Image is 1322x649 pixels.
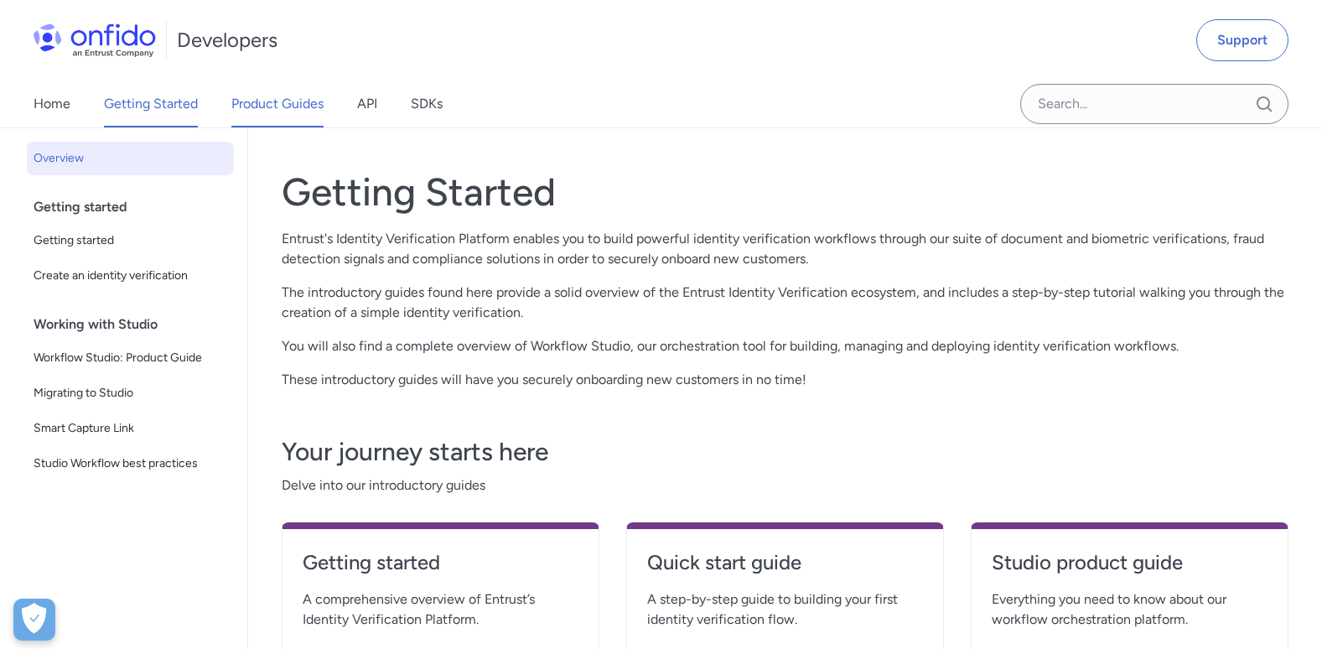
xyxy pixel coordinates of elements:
[231,80,324,127] a: Product Guides
[27,412,234,445] a: Smart Capture Link
[177,27,277,54] h1: Developers
[34,231,227,251] span: Getting started
[1020,84,1288,124] input: Onfido search input field
[34,383,227,403] span: Migrating to Studio
[282,370,1288,390] p: These introductory guides will have you securely onboarding new customers in no time!
[303,549,578,576] h4: Getting started
[282,229,1288,269] p: Entrust's Identity Verification Platform enables you to build powerful identity verification work...
[27,341,234,375] a: Workflow Studio: Product Guide
[34,348,227,368] span: Workflow Studio: Product Guide
[34,148,227,169] span: Overview
[27,142,234,175] a: Overview
[647,549,923,589] a: Quick start guide
[647,549,923,576] h4: Quick start guide
[282,475,1288,496] span: Delve into our introductory guides
[34,190,241,224] div: Getting started
[34,23,156,57] img: Onfido Logo
[13,599,55,641] button: Ouvrir le centre de préférences
[27,447,234,480] a: Studio Workflow best practices
[282,169,1288,215] h1: Getting Started
[303,549,578,589] a: Getting started
[411,80,443,127] a: SDKs
[34,418,227,439] span: Smart Capture Link
[34,80,70,127] a: Home
[27,224,234,257] a: Getting started
[647,589,923,630] span: A step-by-step guide to building your first identity verification flow.
[27,376,234,410] a: Migrating to Studio
[992,589,1268,630] span: Everything you need to know about our workflow orchestration platform.
[992,549,1268,576] h4: Studio product guide
[13,599,55,641] div: Préférences de cookies
[357,80,377,127] a: API
[27,259,234,293] a: Create an identity verification
[282,336,1288,356] p: You will also find a complete overview of Workflow Studio, our orchestration tool for building, m...
[34,308,241,341] div: Working with Studio
[303,589,578,630] span: A comprehensive overview of Entrust’s Identity Verification Platform.
[282,283,1288,323] p: The introductory guides found here provide a solid overview of the Entrust Identity Verification ...
[34,266,227,286] span: Create an identity verification
[1196,19,1288,61] a: Support
[104,80,198,127] a: Getting Started
[992,549,1268,589] a: Studio product guide
[282,435,1288,469] h3: Your journey starts here
[34,454,227,474] span: Studio Workflow best practices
